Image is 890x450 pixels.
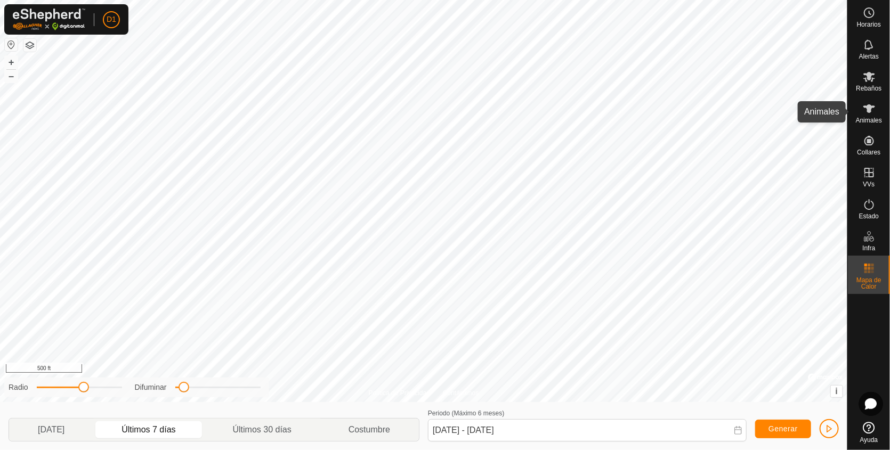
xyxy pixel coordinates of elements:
[863,181,875,187] span: VVs
[5,56,18,69] button: +
[848,418,890,447] a: Ayuda
[5,38,18,51] button: Restablecer Mapa
[5,70,18,83] button: –
[13,9,85,30] img: Logo Gallagher
[768,424,798,433] span: Generar
[860,437,878,443] span: Ayuda
[836,387,838,396] span: i
[857,21,881,28] span: Horarios
[428,410,504,417] label: Periodo (Máximo 6 meses)
[851,277,887,290] span: Mapa de Calor
[23,39,36,52] button: Capas del Mapa
[349,423,390,436] span: Costumbre
[862,245,875,251] span: Infra
[857,149,880,156] span: Collares
[755,420,811,438] button: Generar
[859,213,879,219] span: Estado
[38,423,64,436] span: [DATE]
[122,423,175,436] span: Últimos 7 días
[369,388,430,398] a: Política de Privacidad
[831,386,843,397] button: i
[135,382,167,393] label: Difuminar
[856,85,881,92] span: Rebaños
[9,382,28,393] label: Radio
[856,117,882,124] span: Animales
[233,423,292,436] span: Últimos 30 días
[859,53,879,60] span: Alertas
[443,388,479,398] a: Contáctenos
[107,14,116,25] span: D1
